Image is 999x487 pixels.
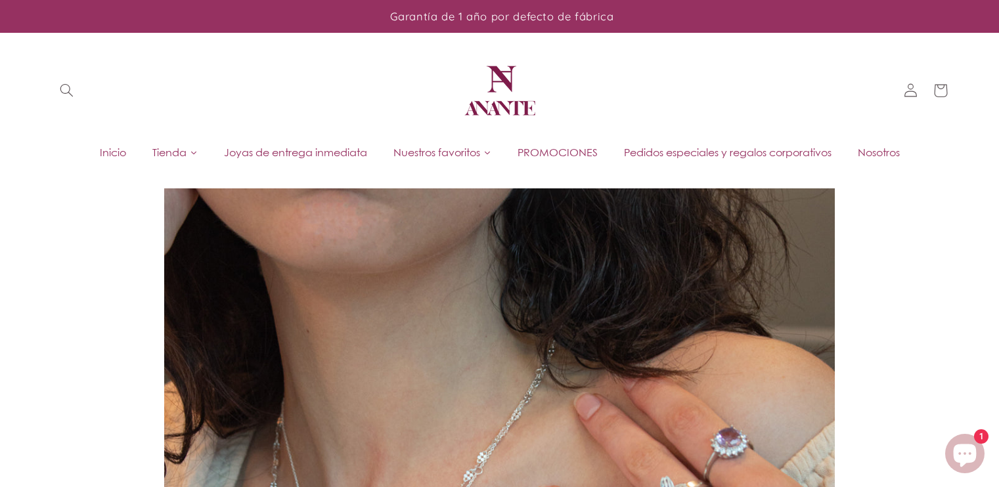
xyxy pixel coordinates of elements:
span: Nuestros favoritos [393,145,480,159]
a: PROMOCIONES [504,142,611,162]
a: Pedidos especiales y regalos corporativos [611,142,845,162]
span: Inicio [100,145,126,159]
a: Nuestros favoritos [380,142,504,162]
span: PROMOCIONES [518,145,598,159]
span: Tienda [152,145,187,159]
a: Anante Joyería | Diseño mexicano [455,46,544,135]
a: Nosotros [845,142,913,162]
span: Joyas de entrega inmediata [224,145,367,159]
span: Pedidos especiales y regalos corporativos [624,145,832,159]
a: Inicio [87,142,139,162]
img: Anante Joyería | Diseño mexicano [460,51,539,130]
span: Nosotros [858,145,900,159]
a: Tienda [139,142,211,162]
span: Garantía de 1 año por defecto de fábrica [390,9,613,23]
inbox-online-store-chat: Chat de la tienda online Shopify [941,434,988,476]
summary: Búsqueda [51,75,81,106]
a: Joyas de entrega inmediata [211,142,380,162]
